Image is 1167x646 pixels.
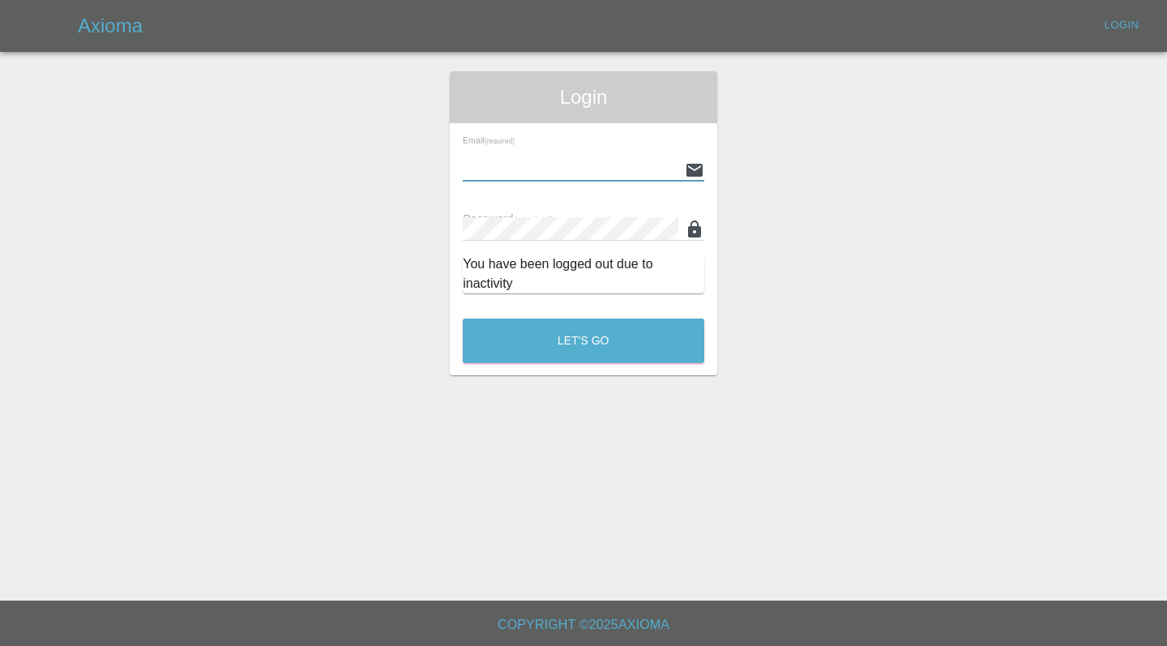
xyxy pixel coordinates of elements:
[463,319,704,363] button: Let's Go
[485,138,515,145] small: (required)
[463,212,554,225] span: Password
[1096,13,1148,38] a: Login
[463,135,515,145] span: Email
[78,13,143,39] h5: Axioma
[514,215,554,225] small: (required)
[463,255,704,293] div: You have been logged out due to inactivity
[13,614,1154,636] h6: Copyright © 2025 Axioma
[463,84,704,110] span: Login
